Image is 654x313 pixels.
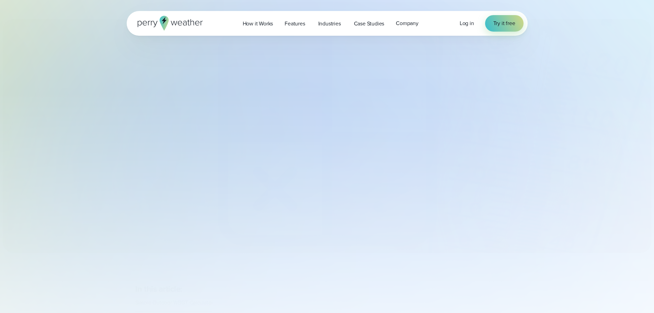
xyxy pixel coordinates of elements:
span: Company [396,19,418,27]
a: Log in [460,19,474,27]
a: Try it free [485,15,524,32]
span: Case Studies [354,20,385,28]
span: How it Works [243,20,273,28]
span: Try it free [493,19,515,27]
a: Case Studies [348,16,390,31]
a: How it Works [237,16,279,31]
span: Features [285,20,305,28]
span: Industries [318,20,341,28]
